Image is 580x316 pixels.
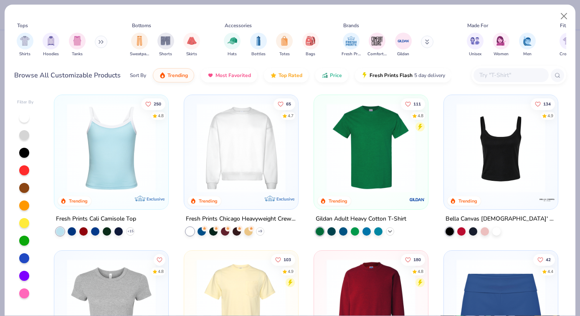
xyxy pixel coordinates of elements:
[531,98,555,110] button: Like
[401,254,425,265] button: Like
[130,33,149,57] button: filter button
[130,72,146,79] div: Sort By
[72,51,83,57] span: Tanks
[207,72,214,79] img: most_fav.gif
[493,33,509,57] button: filter button
[130,51,149,57] span: Sweatpants
[371,35,383,47] img: Comfort Colors Image
[493,33,509,57] div: filter for Women
[130,33,149,57] div: filter for Sweatpants
[560,51,576,57] span: Cropped
[280,36,289,46] img: Totes Image
[19,51,30,57] span: Shirts
[17,22,28,29] div: Tops
[370,72,413,79] span: Fresh Prints Flash
[519,33,536,57] button: filter button
[413,257,421,262] span: 180
[367,33,387,57] button: filter button
[250,33,267,57] div: filter for Bottles
[302,33,319,57] button: filter button
[543,102,551,106] span: 134
[270,72,277,79] img: TopRated.gif
[20,36,30,46] img: Shirts Image
[367,33,387,57] div: filter for Comfort Colors
[395,33,412,57] div: filter for Gildan
[69,33,86,57] div: filter for Tanks
[467,33,484,57] button: filter button
[342,51,361,57] span: Fresh Prints
[547,113,553,119] div: 4.9
[395,33,412,57] button: filter button
[46,36,56,46] img: Hoodies Image
[560,33,576,57] div: filter for Cropped
[154,254,165,265] button: Like
[345,35,357,47] img: Fresh Prints Image
[228,36,237,46] img: Hats Image
[409,191,426,208] img: Gildan logo
[361,72,368,79] img: flash.gif
[397,35,410,47] img: Gildan Image
[355,68,451,82] button: Fresh Prints Flash5 day delivery
[258,229,262,234] span: + 9
[279,72,302,79] span: Top Rated
[560,22,568,29] div: Fits
[467,33,484,57] div: filter for Unisex
[147,196,165,202] span: Exclusive
[494,51,509,57] span: Women
[279,51,290,57] span: Totes
[452,103,550,193] img: 8af284bf-0d00-45ea-9003-ce4b9a3194ad
[141,98,165,110] button: Like
[446,214,556,224] div: Bella Canvas [DEMOGRAPHIC_DATA]' Micro Ribbed Scoop Tank
[546,257,551,262] span: 42
[414,71,445,80] span: 5 day delivery
[560,33,576,57] button: filter button
[413,102,421,106] span: 111
[274,98,295,110] button: Like
[17,99,34,105] div: Filter By
[132,22,151,29] div: Bottoms
[288,113,294,119] div: 4.7
[556,8,572,24] button: Close
[539,191,555,208] img: Bella + Canvas logo
[264,68,309,82] button: Top Rated
[17,33,33,57] div: filter for Shirts
[158,113,164,119] div: 4.8
[250,33,267,57] button: filter button
[225,22,252,29] div: Accessories
[343,22,359,29] div: Brands
[547,268,553,275] div: 4.4
[286,102,291,106] span: 65
[224,33,241,57] button: filter button
[496,36,506,46] img: Women Image
[183,33,200,57] div: filter for Skirts
[56,214,136,224] div: Fresh Prints Cali Camisole Top
[397,51,409,57] span: Gildan
[533,254,555,265] button: Like
[228,51,237,57] span: Hats
[470,36,480,46] img: Unisex Image
[418,113,423,119] div: 4.8
[43,33,59,57] div: filter for Hoodies
[187,36,197,46] img: Skirts Image
[127,229,134,234] span: + 15
[322,103,420,193] img: db319196-8705-402d-8b46-62aaa07ed94f
[157,33,174,57] div: filter for Shorts
[192,103,290,193] img: 1358499d-a160-429c-9f1e-ad7a3dc244c9
[167,72,188,79] span: Trending
[276,196,294,202] span: Exclusive
[183,33,200,57] button: filter button
[302,33,319,57] div: filter for Bags
[401,98,425,110] button: Like
[284,257,291,262] span: 103
[17,33,33,57] button: filter button
[201,68,257,82] button: Most Favorited
[467,22,488,29] div: Made For
[73,36,82,46] img: Tanks Image
[469,51,481,57] span: Unisex
[367,51,387,57] span: Comfort Colors
[69,33,86,57] button: filter button
[342,33,361,57] button: filter button
[342,33,361,57] div: filter for Fresh Prints
[63,103,160,193] img: a25d9891-da96-49f3-a35e-76288174bf3a
[14,70,121,80] div: Browse All Customizable Products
